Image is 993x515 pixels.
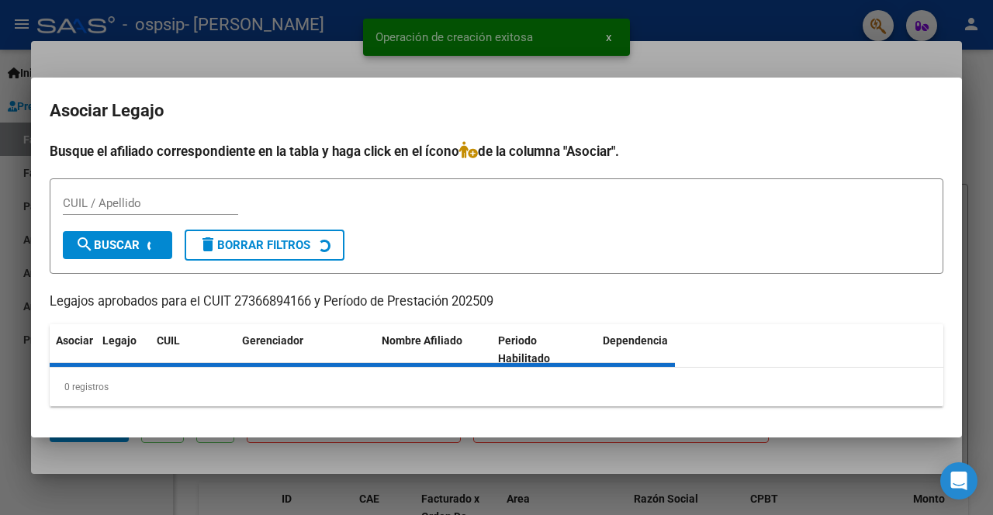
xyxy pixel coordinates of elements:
button: Buscar [63,231,172,259]
span: Periodo Habilitado [498,334,550,365]
p: Legajos aprobados para el CUIT 27366894166 y Período de Prestación 202509 [50,292,943,312]
h4: Busque el afiliado correspondiente en la tabla y haga click en el ícono de la columna "Asociar". [50,141,943,161]
h2: Asociar Legajo [50,96,943,126]
datatable-header-cell: Legajo [96,324,151,375]
span: Dependencia [603,334,668,347]
span: Gerenciador [242,334,303,347]
mat-icon: delete [199,235,217,254]
datatable-header-cell: Asociar [50,324,96,375]
span: Asociar [56,334,93,347]
datatable-header-cell: Periodo Habilitado [492,324,597,375]
span: Buscar [75,238,140,252]
div: Open Intercom Messenger [940,462,977,499]
datatable-header-cell: Dependencia [597,324,713,375]
datatable-header-cell: Nombre Afiliado [375,324,492,375]
span: Legajo [102,334,137,347]
span: Borrar Filtros [199,238,310,252]
mat-icon: search [75,235,94,254]
datatable-header-cell: CUIL [151,324,236,375]
span: CUIL [157,334,180,347]
button: Borrar Filtros [185,230,344,261]
span: Nombre Afiliado [382,334,462,347]
datatable-header-cell: Gerenciador [236,324,375,375]
div: 0 registros [50,368,943,406]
